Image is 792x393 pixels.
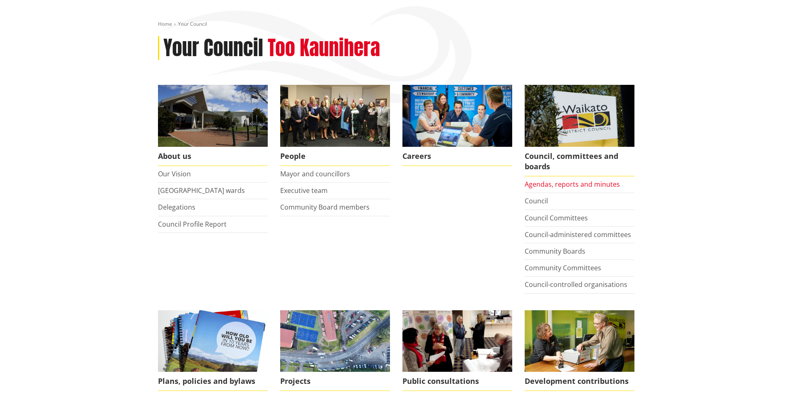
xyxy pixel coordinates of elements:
[158,310,268,372] img: Long Term Plan
[158,310,268,391] a: We produce a number of plans, policies and bylaws including the Long Term Plan Plans, policies an...
[402,147,512,166] span: Careers
[158,20,172,27] a: Home
[158,147,268,166] span: About us
[280,372,390,391] span: Projects
[525,196,548,205] a: Council
[158,186,245,195] a: [GEOGRAPHIC_DATA] wards
[268,36,380,60] h2: Too Kaunihera
[280,85,390,147] img: 2022 Council
[525,213,588,222] a: Council Committees
[280,85,390,166] a: 2022 Council People
[754,358,784,388] iframe: Messenger Launcher
[525,180,620,189] a: Agendas, reports and minutes
[280,186,328,195] a: Executive team
[402,85,512,147] img: Office staff in meeting - Career page
[280,310,390,372] img: DJI_0336
[525,147,634,176] span: Council, committees and boards
[158,85,268,147] img: WDC Building 0015
[163,36,263,60] h1: Your Council
[280,203,370,212] a: Community Board members
[158,169,191,178] a: Our Vision
[402,85,512,166] a: Careers
[280,147,390,166] span: People
[158,220,227,229] a: Council Profile Report
[525,85,634,176] a: Waikato-District-Council-sign Council, committees and boards
[158,85,268,166] a: WDC Building 0015 About us
[158,21,634,28] nav: breadcrumb
[158,372,268,391] span: Plans, policies and bylaws
[525,310,634,372] img: Fees
[525,372,634,391] span: Development contributions
[158,203,195,212] a: Delegations
[280,310,390,391] a: Projects
[178,20,207,27] span: Your Council
[525,310,634,391] a: FInd out more about fees and fines here Development contributions
[525,230,631,239] a: Council-administered committees
[525,247,585,256] a: Community Boards
[525,85,634,147] img: Waikato-District-Council-sign
[402,372,512,391] span: Public consultations
[280,169,350,178] a: Mayor and councillors
[402,310,512,372] img: public-consultations
[402,310,512,391] a: public-consultations Public consultations
[525,263,601,272] a: Community Committees
[525,280,627,289] a: Council-controlled organisations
